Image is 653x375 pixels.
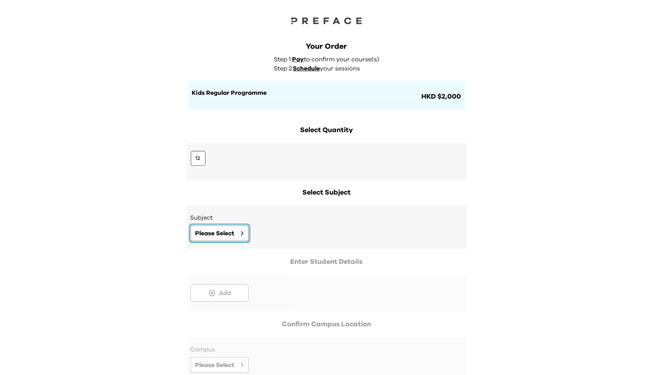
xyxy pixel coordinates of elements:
[188,41,465,52] div: Your Order
[274,64,384,73] p: Step 2: your sessions
[420,91,461,102] span: HKD $2,000
[187,319,467,330] h2: Confirm Campus Location
[192,88,420,97] h1: Kids Regular Programme
[191,151,206,166] button: 12
[191,225,249,241] button: Please Select
[293,65,320,72] span: Schedule
[187,125,467,136] h2: Select Quantity
[274,55,384,64] p: Step 1: to confirm your course(s)
[195,229,235,238] span: Please Select
[191,213,463,222] h3: Subject
[289,15,365,26] img: Preface Logo
[187,187,467,198] h2: Select Subject
[292,56,304,62] span: Pay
